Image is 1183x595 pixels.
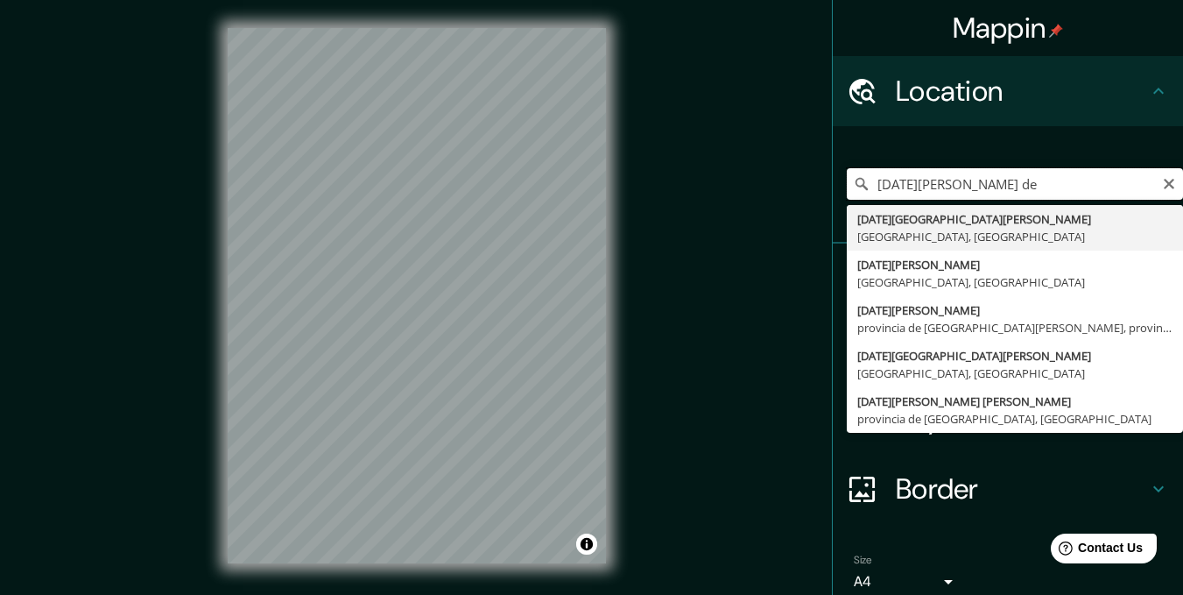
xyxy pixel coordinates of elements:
button: Clear [1162,174,1176,191]
div: Layout [833,384,1183,454]
div: [DATE][GEOGRAPHIC_DATA][PERSON_NAME] [857,210,1172,228]
h4: Layout [896,401,1148,436]
div: [DATE][GEOGRAPHIC_DATA][PERSON_NAME] [857,347,1172,365]
div: [DATE][PERSON_NAME] [857,301,1172,319]
iframe: Help widget launcher [1027,527,1164,576]
div: Pins [833,244,1183,314]
h4: Border [896,471,1148,506]
button: Toggle attribution [576,534,597,555]
h4: Mappin [953,11,1064,46]
div: provincia de [GEOGRAPHIC_DATA], [GEOGRAPHIC_DATA] [857,410,1172,428]
input: Pick your city or area [847,168,1183,200]
div: Location [833,56,1183,126]
div: [GEOGRAPHIC_DATA], [GEOGRAPHIC_DATA] [857,365,1172,382]
img: pin-icon.png [1049,24,1063,38]
div: [GEOGRAPHIC_DATA], [GEOGRAPHIC_DATA] [857,228,1172,245]
div: Style [833,314,1183,384]
h4: Location [896,74,1148,109]
div: Border [833,454,1183,524]
div: [DATE][PERSON_NAME] [PERSON_NAME] [857,393,1172,410]
div: provincia de [GEOGRAPHIC_DATA][PERSON_NAME], provincia de [GEOGRAPHIC_DATA][PERSON_NAME], [GEOGRA... [857,319,1172,336]
div: [GEOGRAPHIC_DATA], [GEOGRAPHIC_DATA] [857,273,1172,291]
canvas: Map [228,28,606,563]
label: Size [854,553,872,568]
div: [DATE][PERSON_NAME] [857,256,1172,273]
